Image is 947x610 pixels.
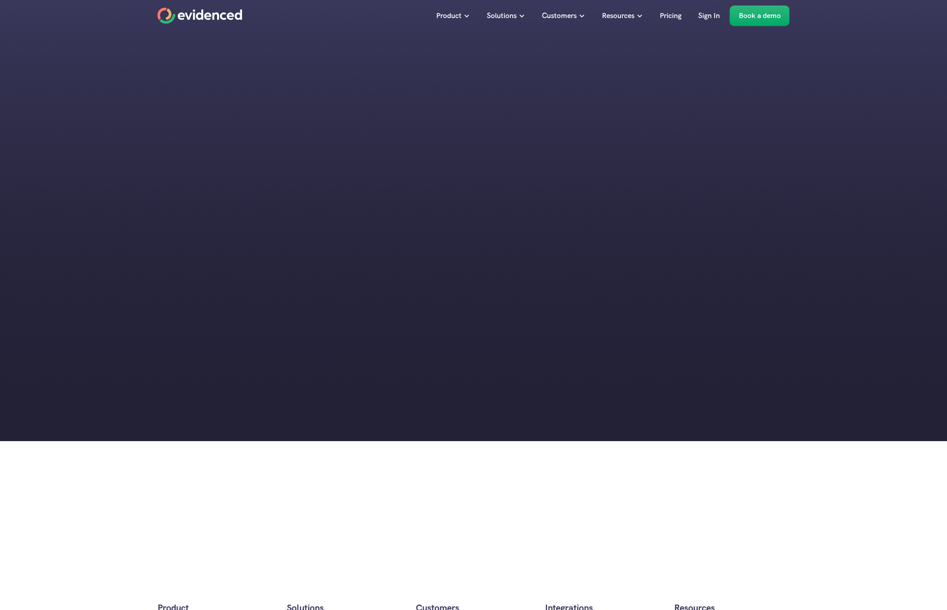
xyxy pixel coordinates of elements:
[602,10,634,22] p: Resources
[739,10,781,22] p: Book a demo
[653,5,688,26] a: Pricing
[401,108,546,139] h1: The CFO Conversation Playbook for HR Leaders
[347,246,458,286] p: This playbook provides a proven framework with financial metrics and focus points to craft a busi...
[660,10,681,22] p: Pricing
[383,464,564,531] iframe: Talent Maturity Assessment Survey
[354,331,390,339] p: Get Access Now
[347,293,453,322] strong: Speak your financial team's language and secure the HR investment you need.
[542,10,577,22] p: Customers
[347,218,458,241] h4: It's not easy securing CFO time, let alone buy-in 💸
[347,328,405,342] a: Get Access Now
[691,5,727,26] a: Sign In
[698,10,720,22] p: Sign In
[436,10,462,22] p: Product
[730,5,790,26] a: Book a demo
[158,8,243,24] a: Home
[487,10,517,22] p: Solutions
